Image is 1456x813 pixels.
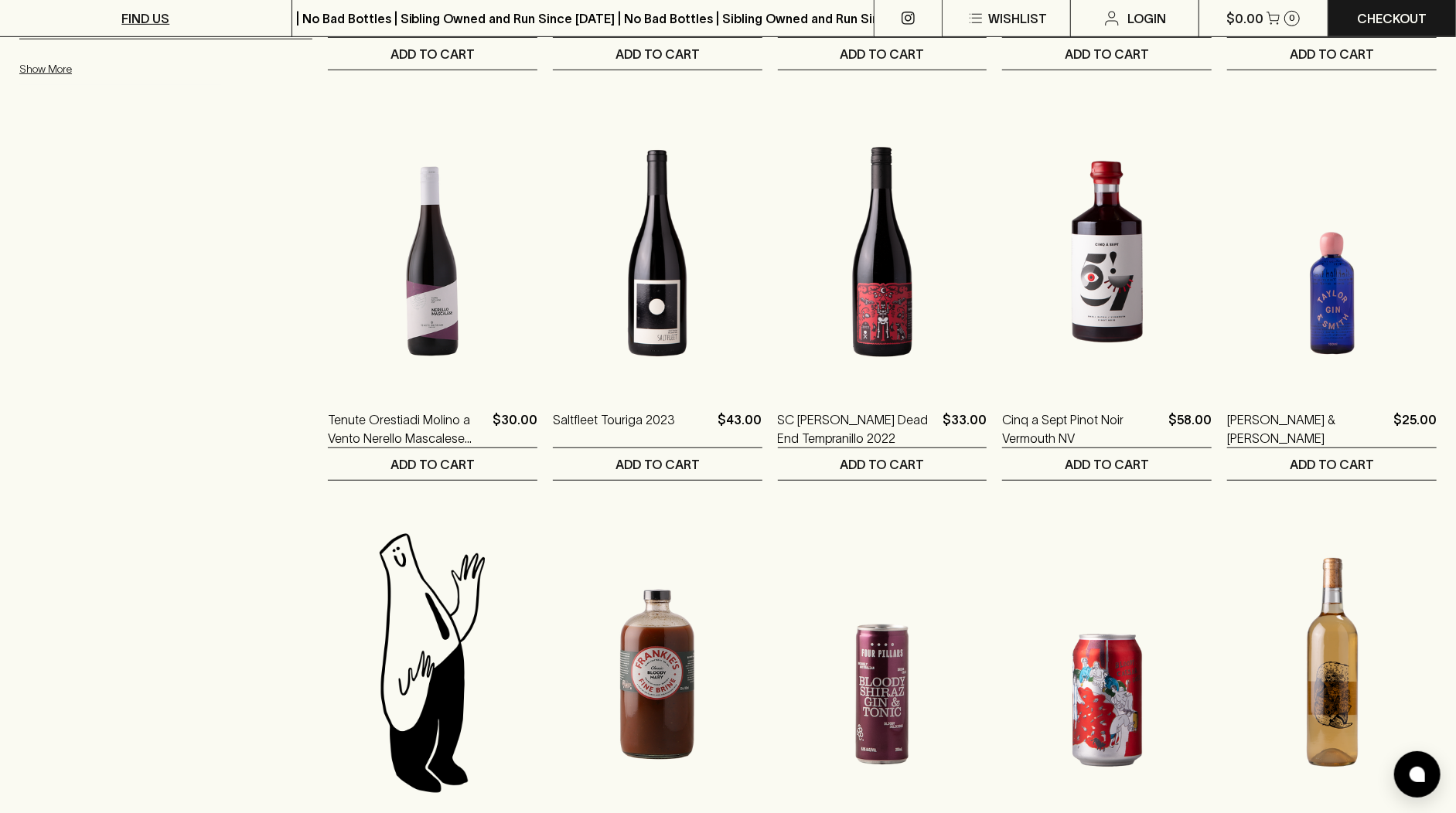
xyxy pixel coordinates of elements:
img: Sailors Grave Bloody Caesar Tomato & Oyster Gose 355ml [1002,527,1212,798]
p: Checkout [1357,9,1427,28]
p: FIND US [121,9,169,28]
a: Tenute Orestiadi Molino a Vento Nerello Mascalese 2022 [328,410,486,447]
p: $25.00 [1393,410,1437,447]
img: bubble-icon [1410,767,1425,782]
p: $33.00 [943,410,987,447]
p: ADD TO CART [1065,455,1149,474]
img: Four Pillars Bloody Shiraz Gin & Tonic [778,527,987,798]
p: $30.00 [493,410,537,447]
img: Cinq a Sept Pinot Noir Vermouth NV [1002,117,1212,387]
p: ADD TO CART [840,45,924,63]
a: Saltfleet Touriga 2023 [553,410,675,447]
p: ADD TO CART [390,45,475,63]
p: 0 [1289,14,1295,22]
img: Frankie's Classic Bloody Mary 900ml [553,527,762,798]
img: Fin Dandelions and Bumblebees Roussane Sauvignon Blanc 2023 [1227,527,1437,798]
button: ADD TO CART [553,38,762,70]
button: ADD TO CART [1002,38,1212,70]
p: Login [1127,9,1166,28]
button: ADD TO CART [1227,38,1437,70]
button: ADD TO CART [328,448,537,480]
p: $43.00 [718,410,762,447]
a: SC [PERSON_NAME] Dead End Tempranillo 2022 [778,410,937,447]
p: ADD TO CART [1290,45,1374,63]
button: Show More [19,53,222,85]
p: $0.00 [1226,9,1263,28]
button: ADD TO CART [1002,448,1212,480]
p: Wishlist [988,9,1047,28]
button: ADD TO CART [778,448,987,480]
p: $58.00 [1168,410,1212,447]
p: ADD TO CART [615,45,700,63]
p: ADD TO CART [390,455,475,474]
p: ADD TO CART [1065,45,1149,63]
p: ADD TO CART [615,455,700,474]
button: ADD TO CART [553,448,762,480]
img: Blackhearts & Sparrows Man [328,527,537,798]
button: ADD TO CART [1227,448,1437,480]
p: ADD TO CART [1290,455,1374,474]
img: SC Pannell Dead End Tempranillo 2022 [778,117,987,387]
img: Taylor & Smith Gin [1227,117,1437,387]
a: Cinq a Sept Pinot Noir Vermouth NV [1002,410,1162,447]
img: Tenute Orestiadi Molino a Vento Nerello Mascalese 2022 [328,117,537,387]
button: ADD TO CART [778,38,987,70]
a: [PERSON_NAME] & [PERSON_NAME] [1227,410,1387,447]
button: ADD TO CART [328,38,537,70]
img: Saltfleet Touriga 2023 [553,117,762,387]
p: ADD TO CART [840,455,924,474]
